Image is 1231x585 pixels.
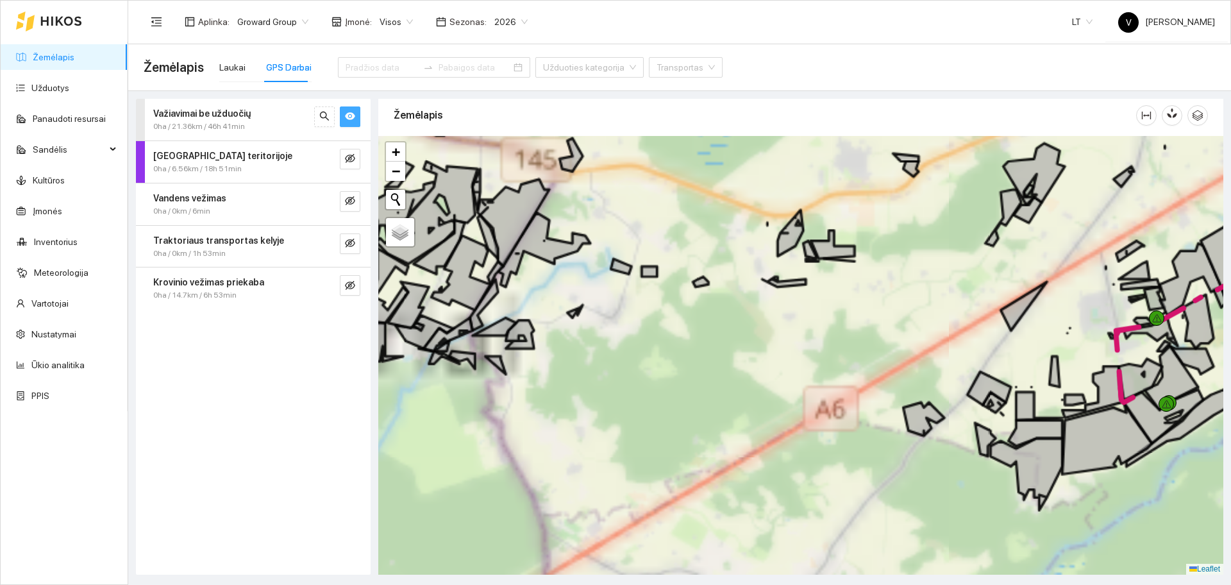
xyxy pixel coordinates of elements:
[392,144,400,160] span: +
[423,62,433,72] span: to
[33,52,74,62] a: Žemėlapis
[153,108,251,119] strong: Važiavimai be užduočių
[34,237,78,247] a: Inventorius
[386,190,405,209] button: Initiate a new search
[33,206,62,216] a: Įmonės
[31,298,69,309] a: Vartotojai
[153,248,226,260] span: 0ha / 0km / 1h 53min
[153,277,264,287] strong: Krovinio vežimas priekaba
[340,106,360,127] button: eye
[380,12,413,31] span: Visos
[340,275,360,296] button: eye-invisible
[346,60,418,74] input: Pradžios data
[151,16,162,28] span: menu-fold
[185,17,195,27] span: layout
[153,193,226,203] strong: Vandens vežimas
[494,12,528,31] span: 2026
[345,280,355,292] span: eye-invisible
[386,142,405,162] a: Zoom in
[1118,17,1215,27] span: [PERSON_NAME]
[153,121,245,133] span: 0ha / 21.36km / 46h 41min
[436,17,446,27] span: calendar
[386,162,405,181] a: Zoom out
[136,99,371,140] div: Važiavimai be užduočių0ha / 21.36km / 46h 41minsearcheye
[237,12,308,31] span: Groward Group
[31,83,69,93] a: Užduotys
[345,153,355,165] span: eye-invisible
[198,15,230,29] span: Aplinka :
[345,196,355,208] span: eye-invisible
[340,191,360,212] button: eye-invisible
[34,267,88,278] a: Meteorologija
[439,60,511,74] input: Pabaigos data
[33,175,65,185] a: Kultūros
[1189,564,1220,573] a: Leaflet
[392,163,400,179] span: −
[345,15,372,29] span: Įmonė :
[144,9,169,35] button: menu-fold
[394,97,1136,133] div: Žemėlapis
[136,141,371,183] div: [GEOGRAPHIC_DATA] teritorijoje0ha / 6.56km / 18h 51mineye-invisible
[314,106,335,127] button: search
[345,238,355,250] span: eye-invisible
[144,57,204,78] span: Žemėlapis
[136,226,371,267] div: Traktoriaus transportas kelyje0ha / 0km / 1h 53mineye-invisible
[31,360,85,370] a: Ūkio analitika
[1072,12,1093,31] span: LT
[266,60,312,74] div: GPS Darbai
[1136,105,1157,126] button: column-width
[136,183,371,225] div: Vandens vežimas0ha / 0km / 6mineye-invisible
[1126,12,1132,33] span: V
[153,205,210,217] span: 0ha / 0km / 6min
[340,149,360,169] button: eye-invisible
[319,111,330,123] span: search
[386,218,414,246] a: Layers
[153,235,284,246] strong: Traktoriaus transportas kelyje
[33,114,106,124] a: Panaudoti resursai
[31,329,76,339] a: Nustatymai
[31,391,49,401] a: PPIS
[153,151,292,161] strong: [GEOGRAPHIC_DATA] teritorijoje
[153,163,242,175] span: 0ha / 6.56km / 18h 51min
[1137,110,1156,121] span: column-width
[340,233,360,254] button: eye-invisible
[449,15,487,29] span: Sezonas :
[345,111,355,123] span: eye
[423,62,433,72] span: swap-right
[136,267,371,309] div: Krovinio vežimas priekaba0ha / 14.7km / 6h 53mineye-invisible
[153,289,237,301] span: 0ha / 14.7km / 6h 53min
[219,60,246,74] div: Laukai
[33,137,106,162] span: Sandėlis
[331,17,342,27] span: shop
